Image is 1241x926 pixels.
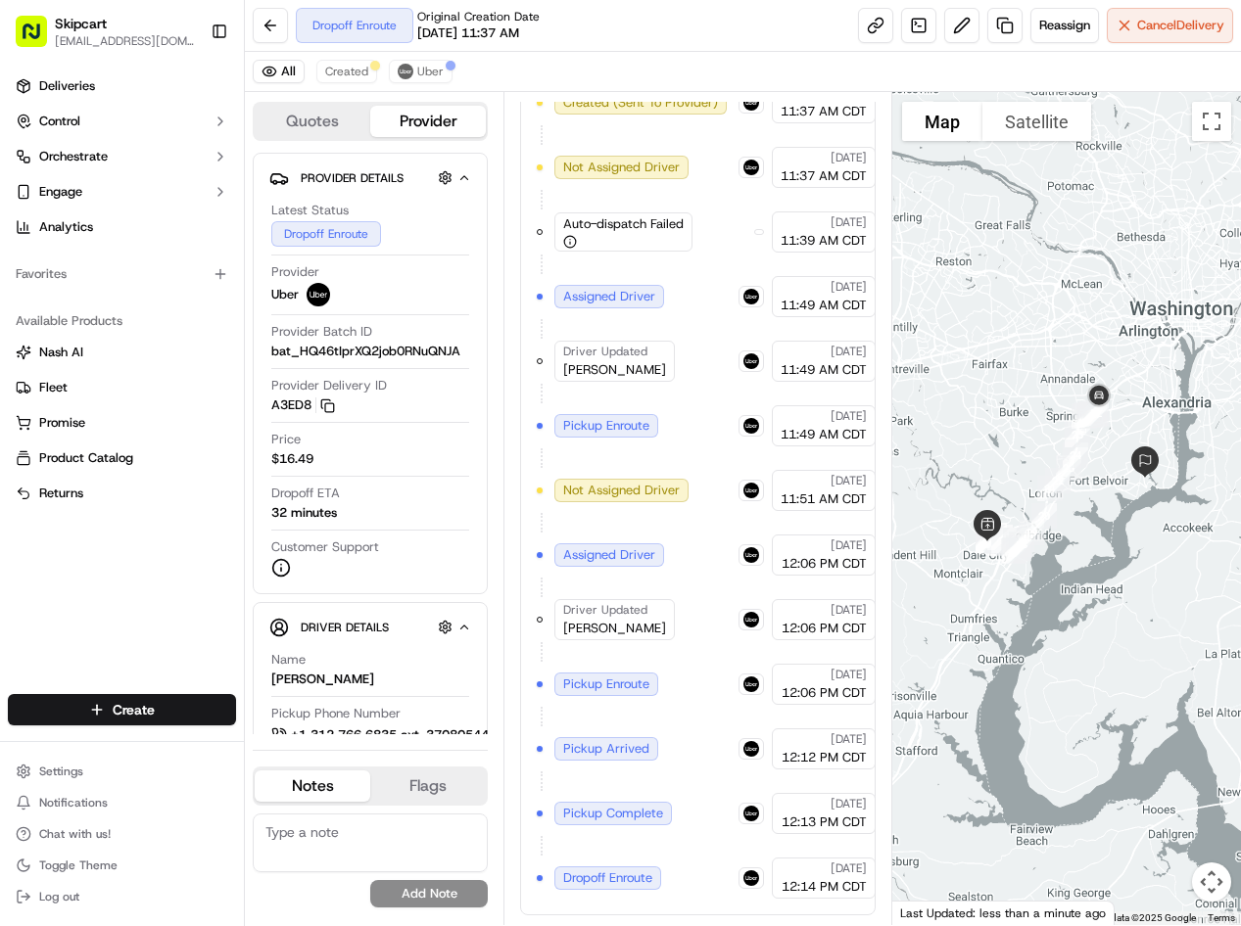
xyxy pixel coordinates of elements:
img: uber-new-logo.jpeg [743,547,759,563]
button: Map camera controls [1192,862,1231,902]
button: Promise [8,407,236,439]
button: Show street map [902,102,982,141]
span: 12:06 PM CDT [782,620,867,637]
button: A3ED8 [271,396,335,414]
span: Log out [39,889,79,904]
span: 12:12 PM CDT [782,749,867,766]
button: Product Catalog [8,442,236,474]
span: Notifications [39,795,108,810]
div: 31 [1074,394,1115,435]
div: 32 minutes [271,504,337,522]
button: Skipcart[EMAIL_ADDRESS][DOMAIN_NAME] [8,8,203,55]
span: Provider Batch ID [271,323,372,341]
button: Provider [370,106,486,137]
div: 2 [979,523,1021,564]
span: 11:49 AM CDT [781,361,867,379]
div: 11 [974,515,1015,556]
span: Uber [417,64,444,79]
img: uber-new-logo.jpeg [743,418,759,434]
span: Price [271,431,301,448]
span: Orchestrate [39,148,108,165]
span: [DATE] [831,796,867,811]
button: Fleet [8,372,236,403]
div: 18 [1001,524,1042,565]
button: Control [8,106,236,137]
div: 13 [983,520,1025,561]
span: Engage [39,183,82,201]
button: All [253,60,305,83]
span: Created (Sent To Provider) [563,94,718,112]
button: Start new chat [333,193,357,216]
div: 8 [968,520,1009,561]
span: Pickup Arrived [563,740,649,758]
button: Notifications [8,789,236,816]
span: Customer Support [271,538,379,556]
span: Driver Updated [563,344,647,359]
a: 📗Knowledge Base [12,276,158,311]
span: API Documentation [185,284,314,303]
img: uber-new-logo.jpeg [743,612,759,627]
img: uber-new-logo.jpeg [743,483,759,498]
button: Show satellite imagery [982,102,1091,141]
button: Provider Details [269,162,471,194]
span: Fleet [39,379,68,396]
button: Log out [8,883,236,910]
div: 29 [1070,394,1111,436]
span: [DATE] [831,731,867,747]
a: Fleet [16,379,228,396]
img: Nash [20,20,59,59]
span: 12:14 PM CDT [782,878,867,896]
span: bat_HQ46tIprXQ2job0RNuQNJA [271,343,460,360]
div: 22 [1037,460,1078,501]
div: Favorites [8,258,236,290]
a: 💻API Documentation [158,276,322,311]
input: Got a question? Start typing here... [51,126,353,147]
div: 20 [1024,495,1065,536]
img: uber-new-logo.jpeg [743,353,759,369]
span: Not Assigned Driver [563,159,680,176]
a: Powered byPylon [138,331,237,347]
div: We're available if you need us! [67,207,248,222]
div: 💻 [166,286,181,301]
div: Start new chat [67,187,321,207]
div: 23 [1048,447,1089,488]
span: 12:06 PM CDT [782,555,867,573]
span: Deliveries [39,77,95,95]
button: Nash AI [8,337,236,368]
span: Pickup Phone Number [271,705,401,722]
span: Assigned Driver [563,288,655,305]
span: Not Assigned Driver [563,482,680,499]
a: Analytics [8,211,236,243]
div: 27 [1067,394,1108,436]
a: +1 312 766 6835 ext. 37080544 [271,724,521,746]
button: Settings [8,758,236,785]
a: Product Catalog [16,449,228,467]
a: Nash AI [16,344,228,361]
span: Dropoff ETA [271,485,340,502]
p: Welcome 👋 [20,78,357,110]
button: [EMAIL_ADDRESS][DOMAIN_NAME] [55,33,195,49]
span: Provider Delivery ID [271,377,387,394]
span: Create [113,700,155,719]
div: 12 [979,517,1021,558]
span: Nash AI [39,344,83,361]
a: Deliveries [8,70,236,102]
img: 1736555255976-a54dd68f-1ca7-489b-9aae-adbdc363a1c4 [20,187,55,222]
span: Control [39,113,80,130]
div: Last Updated: less than a minute ago [892,901,1115,925]
span: Skipcart [55,14,107,33]
span: 12:13 PM CDT [782,813,867,831]
span: Analytics [39,218,93,236]
span: Promise [39,414,85,432]
span: Provider [271,263,319,281]
div: 25 [1057,414,1098,455]
span: Cancel Delivery [1137,17,1224,34]
div: 24 [1055,435,1096,476]
div: 9 [968,518,1009,559]
span: Original Creation Date [417,9,540,24]
span: Name [271,651,306,669]
span: [DATE] [831,473,867,488]
span: Map data ©2025 Google [1089,912,1196,923]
